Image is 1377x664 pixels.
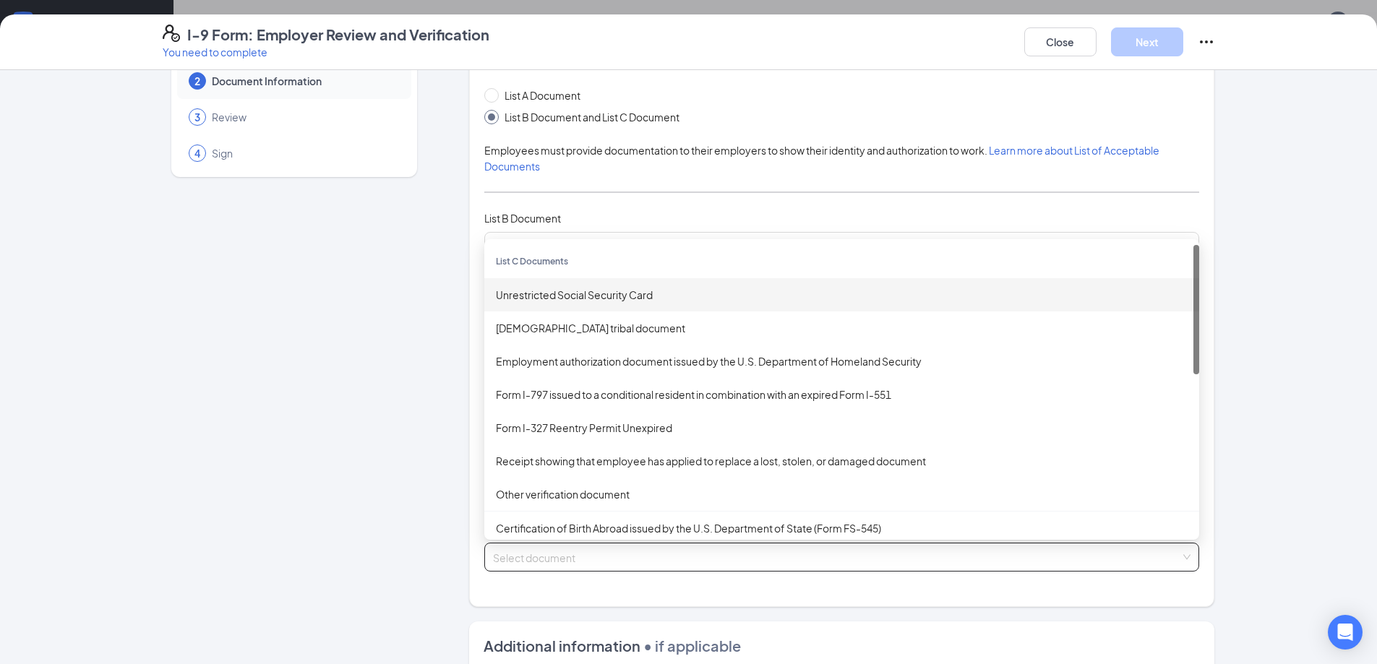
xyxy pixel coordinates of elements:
span: 3 [194,110,200,124]
span: List C Documents [496,256,568,267]
h4: I-9 Form: Employer Review and Verification [187,25,489,45]
div: Form I-797 issued to a conditional resident in combination with an expired Form I-551 [496,387,1188,402]
span: 4 [194,146,200,160]
span: Additional information [484,637,640,655]
span: ID Card issued by federal, state, or local government agency [493,233,1191,260]
div: Open Intercom Messenger [1328,615,1363,650]
div: [DEMOGRAPHIC_DATA] tribal document [496,320,1188,336]
span: Review [212,110,397,124]
span: • if applicable [640,637,741,655]
div: Certification of Birth Abroad issued by the U.S. Department of State (Form FS-545) [496,520,1188,551]
p: You need to complete [163,45,489,59]
button: Next [1111,27,1183,56]
span: Employees must provide documentation to their employers to show their identity and authorization ... [484,144,1159,173]
div: Form I-327 Reentry Permit Unexpired [496,420,1188,436]
button: Close [1024,27,1097,56]
div: Receipt showing that employee has applied to replace a lost, stolen, or damaged document [496,453,1188,469]
svg: Ellipses [1198,33,1215,51]
div: Unrestricted Social Security Card [496,287,1188,303]
span: List B Document [484,212,561,225]
span: 2 [194,74,200,88]
span: List A Document [499,87,586,103]
span: Sign [212,146,397,160]
svg: FormI9EVerifyIcon [163,25,180,42]
div: Employment authorization document issued by the U.S. Department of Homeland Security [496,353,1188,369]
div: Other verification document [496,486,1188,502]
span: List B Document and List C Document [499,109,685,125]
span: Document Information [212,74,397,88]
